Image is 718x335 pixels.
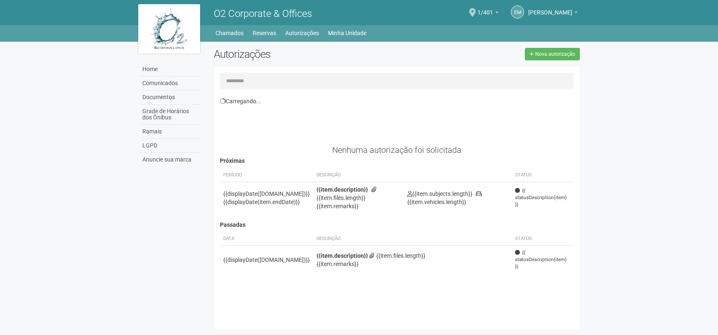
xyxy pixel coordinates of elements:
div: Nenhuma autorização foi solicitada [220,146,574,154]
a: Documentos [140,90,201,105]
th: Status [512,169,574,182]
strong: {{item.description}} [316,186,368,193]
div: {{displayDate(item.endDate)}} [223,198,310,206]
a: Anuncie sua marca [140,153,201,166]
strong: {{item.description}} [316,252,368,259]
span: {{ statusDescription(item) }} [515,249,570,270]
th: Descrição [313,169,404,182]
th: Status [512,232,574,246]
div: {{item.remarks}} [316,260,508,268]
a: Nova autorização [525,48,580,60]
th: Data [220,232,313,246]
a: Ramais [140,125,201,139]
th: Descrição [313,232,512,246]
a: Reservas [253,27,276,39]
a: Home [140,62,201,76]
div: Carregando... [220,97,574,105]
a: Autorizações [285,27,319,39]
a: EM [511,5,524,19]
span: Eloisa Mazoni Guntzel [528,1,572,16]
th: Período [220,169,313,182]
img: logo.jpg [138,4,200,54]
span: O2 Corporate & Offices [214,8,312,19]
a: Comunicados [140,76,201,90]
div: {{displayDate([DOMAIN_NAME])}} [223,256,310,264]
a: Grade de Horários dos Ônibus [140,105,201,125]
span: {{item.files.length}} [369,252,425,259]
span: Nova autorização [535,51,575,57]
a: 1/401 [477,10,498,17]
a: LGPD [140,139,201,153]
span: {{item.files.length}} [316,186,378,201]
div: {{item.remarks}} [316,202,401,210]
a: Minha Unidade [328,27,366,39]
h4: Passadas [220,222,574,228]
span: {{ statusDescription(item) }} [515,187,570,208]
div: {{displayDate([DOMAIN_NAME])}} [223,190,310,198]
span: {{item.subjects.length}} [407,190,472,197]
a: [PERSON_NAME] [528,10,578,17]
h4: Próximas [220,158,574,164]
a: Chamados [215,27,243,39]
span: {{item.vehicles.length}} [407,190,482,205]
h2: Autorizações [214,48,390,60]
span: 1/401 [477,1,493,16]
